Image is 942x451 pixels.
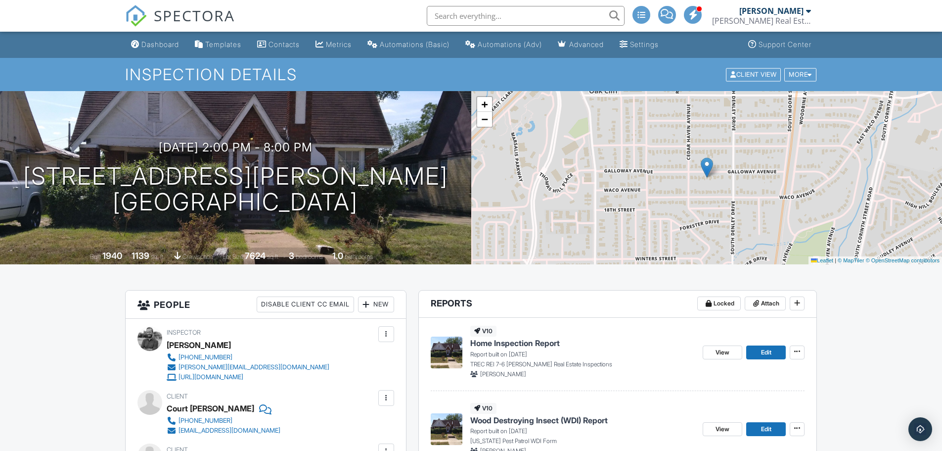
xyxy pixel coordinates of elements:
div: New [358,297,394,312]
a: Automations (Advanced) [461,36,546,54]
a: Settings [616,36,663,54]
div: [PHONE_NUMBER] [179,353,232,361]
a: Zoom out [477,112,492,127]
div: Templates [205,40,241,49]
div: Contacts [269,40,300,49]
div: Cofer Real Estate Inspections, PLLC [712,16,811,26]
div: Disable Client CC Email [257,297,354,312]
img: Marker [701,157,713,178]
span: Inspector [167,329,201,336]
div: [PERSON_NAME][EMAIL_ADDRESS][DOMAIN_NAME] [179,363,329,371]
div: 3 [289,251,294,261]
span: − [481,113,488,125]
input: Search everything... [427,6,625,26]
span: Built [90,253,101,260]
a: Leaflet [811,257,833,263]
div: [PERSON_NAME] [167,338,231,352]
div: 1139 [132,251,149,261]
h1: [STREET_ADDRESS][PERSON_NAME] [GEOGRAPHIC_DATA] [23,163,448,216]
a: Contacts [253,36,304,54]
div: Settings [630,40,659,49]
a: Dashboard [127,36,183,54]
div: 1940 [102,251,122,261]
a: Support Center [744,36,815,54]
a: Zoom in [477,97,492,112]
a: © OpenStreetMap contributors [866,257,940,263]
a: Automations (Basic) [363,36,453,54]
span: bedrooms [296,253,323,260]
span: crawlspace [182,253,213,260]
div: [PERSON_NAME] [739,6,804,16]
span: Client [167,393,188,400]
div: [EMAIL_ADDRESS][DOMAIN_NAME] [179,427,280,435]
div: Dashboard [141,40,179,49]
a: Client View [725,70,783,78]
div: Support Center [759,40,811,49]
div: Open Intercom Messenger [908,417,932,441]
span: | [835,257,836,263]
a: Advanced [554,36,608,54]
div: 7624 [245,251,266,261]
div: [PHONE_NUMBER] [179,417,232,425]
a: [URL][DOMAIN_NAME] [167,372,329,382]
div: Advanced [569,40,604,49]
span: sq. ft. [151,253,165,260]
a: [PHONE_NUMBER] [167,416,280,426]
div: Court [PERSON_NAME] [167,401,254,416]
h3: [DATE] 2:00 pm - 8:00 pm [159,141,313,154]
div: Automations (Basic) [380,40,449,49]
span: + [481,98,488,110]
div: Automations (Adv) [478,40,542,49]
a: [PHONE_NUMBER] [167,352,329,362]
h3: People [126,291,406,319]
a: Templates [191,36,245,54]
div: Metrics [326,40,352,49]
div: 1.0 [332,251,343,261]
div: More [784,68,816,81]
div: Client View [726,68,781,81]
div: [URL][DOMAIN_NAME] [179,373,243,381]
span: Lot Size [223,253,243,260]
a: SPECTORA [125,13,235,34]
a: Metrics [312,36,356,54]
span: sq.ft. [267,253,279,260]
a: [EMAIL_ADDRESS][DOMAIN_NAME] [167,426,280,436]
a: © MapTiler [838,257,864,263]
h1: Inspection Details [125,66,817,83]
a: [PERSON_NAME][EMAIL_ADDRESS][DOMAIN_NAME] [167,362,329,372]
img: The Best Home Inspection Software - Spectora [125,5,147,27]
span: bathrooms [345,253,373,260]
span: SPECTORA [154,5,235,26]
